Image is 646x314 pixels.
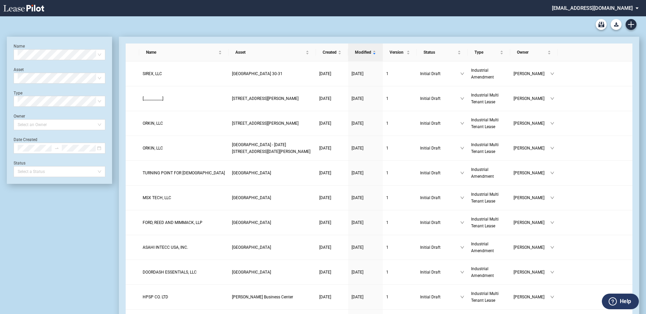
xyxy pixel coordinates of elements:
[417,43,468,62] th: Status
[550,245,554,249] span: down
[386,171,389,175] span: 1
[143,95,225,102] a: [___________]
[550,295,554,299] span: down
[143,145,225,152] a: ORKIN, LLC
[143,219,225,226] a: FORD, REED AND MIMMACK, LLP
[386,295,389,299] span: 1
[420,194,460,201] span: Initial Draft
[420,170,460,176] span: Initial Draft
[390,49,405,56] span: Version
[319,295,331,299] span: [DATE]
[550,97,554,101] span: down
[386,270,389,275] span: 1
[319,96,331,101] span: [DATE]
[143,270,197,275] span: DOORDASH ESSENTIALS, LLC
[386,220,389,225] span: 1
[232,96,299,101] span: 100 Anderson Avenue
[319,270,331,275] span: [DATE]
[514,244,550,251] span: [PERSON_NAME]
[420,145,460,152] span: Initial Draft
[316,43,348,62] th: Created
[471,242,494,253] span: Industrial Amendment
[352,145,379,152] a: [DATE]
[424,49,456,56] span: Status
[143,295,168,299] span: HPSP CO. LTD
[146,49,217,56] span: Name
[352,244,379,251] a: [DATE]
[474,49,499,56] span: Type
[471,142,499,154] span: Industrial Multi Tenant Lease
[471,67,507,81] a: Industrial Amendment
[143,195,171,200] span: MSX TECH, LLC
[323,49,337,56] span: Created
[352,269,379,276] a: [DATE]
[386,294,413,300] a: 1
[471,291,499,303] span: Industrial Multi Tenant Lease
[460,245,464,249] span: down
[471,118,499,129] span: Industrial Multi Tenant Lease
[232,170,312,176] a: [GEOGRAPHIC_DATA]
[352,270,363,275] span: [DATE]
[460,97,464,101] span: down
[352,96,363,101] span: [DATE]
[386,219,413,226] a: 1
[383,43,417,62] th: Version
[550,270,554,274] span: down
[386,269,413,276] a: 1
[460,221,464,225] span: down
[232,194,312,201] a: [GEOGRAPHIC_DATA]
[420,294,460,300] span: Initial Draft
[352,194,379,201] a: [DATE]
[143,120,225,127] a: ORKIN, LLC
[352,120,379,127] a: [DATE]
[232,219,312,226] a: [GEOGRAPHIC_DATA]
[143,245,188,250] span: ASAHI INTECC USA, INC.
[420,120,460,127] span: Initial Draft
[319,220,331,225] span: [DATE]
[460,146,464,150] span: down
[471,290,507,304] a: Industrial Multi Tenant Lease
[471,68,494,80] span: Industrial Amendment
[14,67,24,72] label: Asset
[139,43,229,62] th: Name
[550,171,554,175] span: down
[232,121,299,126] span: 268 & 270 Lawrence Avenue
[420,95,460,102] span: Initial Draft
[420,269,460,276] span: Initial Draft
[550,72,554,76] span: down
[460,196,464,200] span: down
[352,146,363,151] span: [DATE]
[14,44,25,49] label: Name
[143,70,225,77] a: SIREX, LLC
[352,171,363,175] span: [DATE]
[352,95,379,102] a: [DATE]
[510,43,558,62] th: Owner
[468,43,510,62] th: Type
[319,244,345,251] a: [DATE]
[471,217,499,228] span: Industrial Multi Tenant Lease
[352,121,363,126] span: [DATE]
[319,171,331,175] span: [DATE]
[232,294,312,300] a: [PERSON_NAME] Business Center
[550,196,554,200] span: down
[232,245,271,250] span: Dow Business Center
[232,195,271,200] span: Kato Business Center
[514,170,550,176] span: [PERSON_NAME]
[514,95,550,102] span: [PERSON_NAME]
[319,170,345,176] a: [DATE]
[460,171,464,175] span: down
[386,96,389,101] span: 1
[319,70,345,77] a: [DATE]
[471,166,507,180] a: Industrial Amendment
[386,194,413,201] a: 1
[514,145,550,152] span: [PERSON_NAME]
[386,95,413,102] a: 1
[471,167,494,179] span: Industrial Amendment
[352,70,379,77] a: [DATE]
[319,95,345,102] a: [DATE]
[609,19,624,30] md-menu: Download Blank Form List
[471,265,507,279] a: Industrial Amendment
[143,96,163,101] span: [___________]
[514,70,550,77] span: [PERSON_NAME]
[514,219,550,226] span: [PERSON_NAME]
